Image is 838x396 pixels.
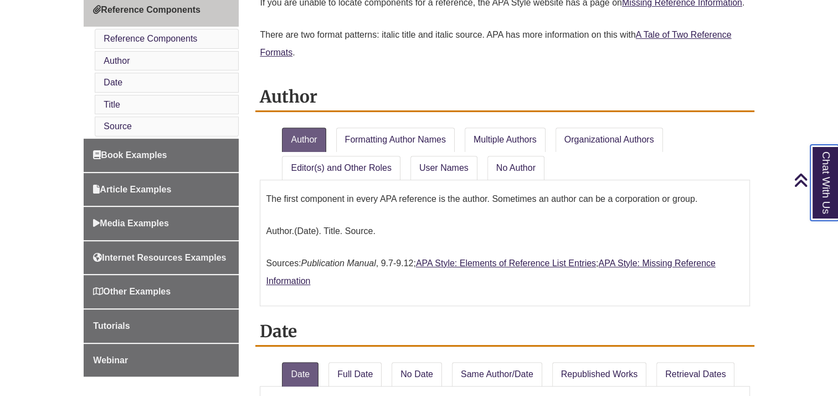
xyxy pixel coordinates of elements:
a: Same Author/Date [452,362,542,387]
a: Full Date [328,362,382,387]
a: Media Examples [84,207,239,240]
span: Internet Resources Examples [93,253,226,262]
h2: Author [255,83,754,112]
a: APA Style: Missing Reference Information [266,258,715,286]
a: Internet Resources Examples [84,241,239,275]
a: Reference Components [104,34,197,43]
span: Tutorials [93,321,130,331]
p: (Date). Title. Source. [266,218,743,245]
a: Back to Top [794,172,835,187]
a: Retrieval Dates [656,362,734,387]
a: Source [104,121,132,131]
a: Other Examples [84,275,239,308]
span: Article Examples [93,185,171,194]
span: Reference Components [93,5,200,14]
p: The first component in every APA reference is the author. Sometimes an author can be a corporatio... [266,186,743,212]
a: Multiple Authors [465,128,546,152]
span: Book Examples [93,150,167,160]
a: APA Style: Elements of Reference List Entries [416,258,596,268]
a: Author [104,56,130,65]
span: Author. [266,226,294,236]
p: Sources: , 9.7-9.12; ; [266,250,743,295]
span: Webinar [93,356,128,365]
a: Article Examples [84,173,239,206]
a: No Author [487,156,544,180]
p: There are two format patterns: italic title and italic source. APA has more information on this w... [260,22,749,66]
a: No Date [392,362,442,387]
a: Date [282,362,318,387]
span: Other Examples [93,287,171,296]
a: Formatting Author Names [336,128,455,152]
a: Book Examples [84,139,239,172]
a: Date [104,78,122,87]
a: Organizational Authors [556,128,663,152]
a: Editor(s) and Other Roles [282,156,400,180]
a: Title [104,100,120,109]
a: Author [282,128,326,152]
a: User Names [410,156,477,180]
a: Tutorials [84,309,239,343]
a: Webinar [84,344,239,377]
a: Republished Works [552,362,646,387]
h2: Date [255,317,754,347]
span: Media Examples [93,219,169,228]
em: Publication Manual [301,258,376,268]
